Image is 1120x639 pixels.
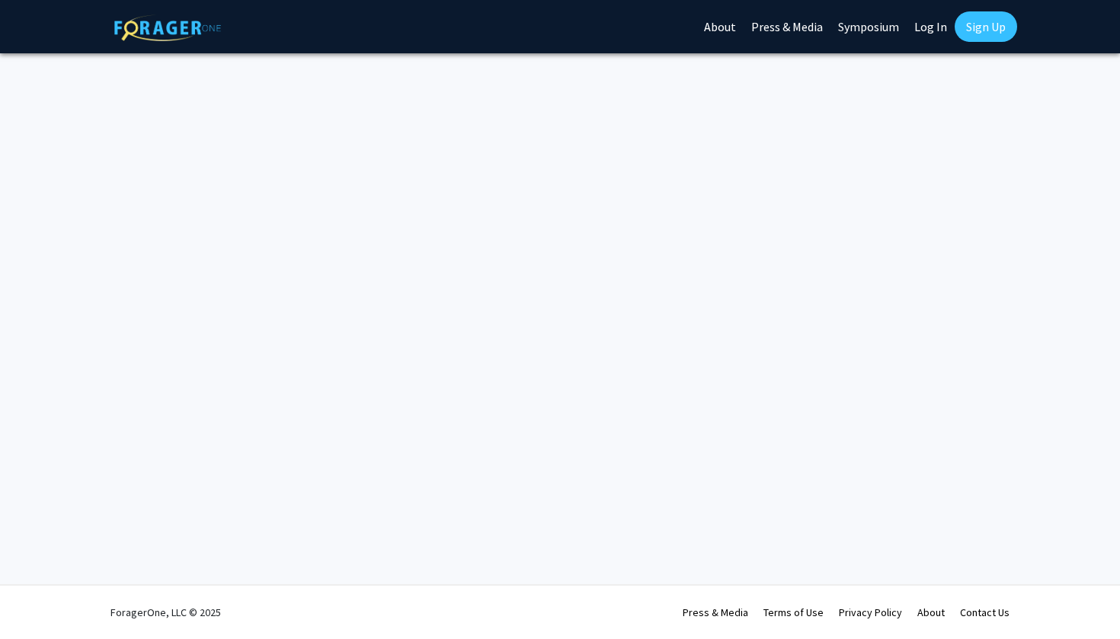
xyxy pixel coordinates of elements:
div: ForagerOne, LLC © 2025 [110,586,221,639]
a: Sign Up [955,11,1017,42]
a: Terms of Use [763,605,824,619]
a: About [917,605,945,619]
img: ForagerOne Logo [114,14,221,41]
a: Privacy Policy [839,605,902,619]
a: Contact Us [960,605,1010,619]
a: Press & Media [683,605,748,619]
